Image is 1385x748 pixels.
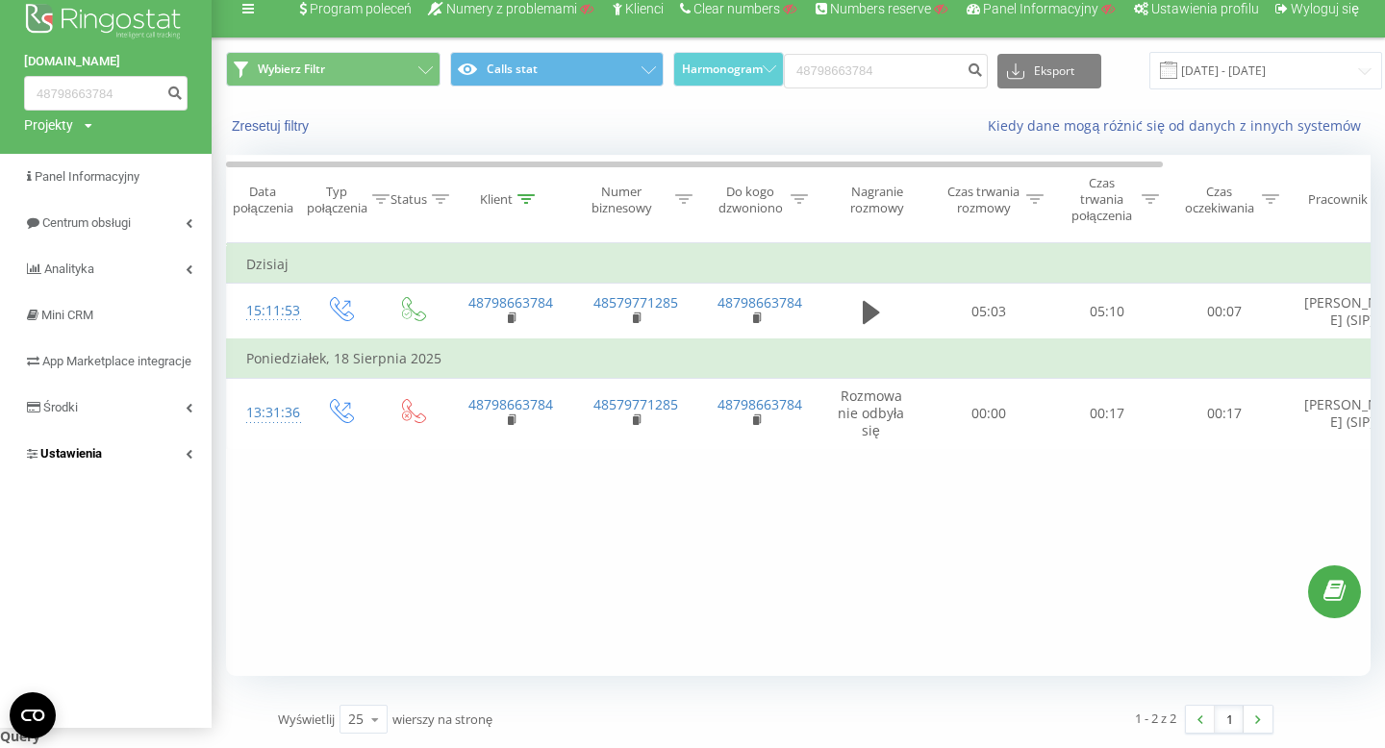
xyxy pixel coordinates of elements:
[348,710,364,729] div: 25
[10,692,56,738] button: Open CMP widget
[24,76,188,111] input: Wyszukiwanie według numeru
[997,54,1101,88] button: Eksport
[35,169,139,184] span: Panel Informacyjny
[390,191,427,208] div: Status
[227,184,298,216] div: Data połączenia
[573,184,671,216] div: Numer biznesowy
[682,62,763,76] span: Harmonogram
[1049,284,1165,340] td: 05:10
[718,395,802,413] a: 48798663784
[42,354,191,368] span: App Marketplace integracje
[593,293,678,312] a: 48579771285
[1066,175,1137,224] div: Czas trwania połączenia
[278,711,335,728] span: Wyświetlij
[673,52,784,87] button: Harmonogram
[715,184,786,216] div: Do kogo dzwoniono
[44,262,94,276] span: Analityka
[718,293,802,312] a: 48798663784
[625,1,664,16] span: Klienci
[929,378,1049,449] td: 00:00
[40,446,102,461] span: Ustawienia
[258,62,325,77] span: Wybierz Filtr
[468,293,553,312] a: 48798663784
[693,1,780,16] span: Clear numbers
[310,1,412,16] span: Program poleceń
[1165,284,1285,340] td: 00:07
[307,184,367,216] div: Typ połączenia
[24,52,188,71] a: [DOMAIN_NAME]
[42,215,131,230] span: Centrum obsługi
[226,52,441,87] button: Wybierz Filtr
[593,395,678,413] a: 48579771285
[1049,378,1165,449] td: 00:17
[41,308,93,322] span: Mini CRM
[1181,184,1257,216] div: Czas oczekiwania
[1165,378,1285,449] td: 00:17
[450,52,665,87] button: Calls stat
[43,400,78,414] span: Środki
[945,184,1021,216] div: Czas trwania rozmowy
[838,386,904,439] span: Rozmowa nie odbyła się
[392,711,492,728] span: wierszy na stronę
[246,394,285,432] div: 13:31:36
[468,395,553,413] a: 48798663784
[929,284,1049,340] td: 05:03
[784,54,988,88] input: Wyszukiwanie według numeru
[446,1,577,16] span: Numery z problemami
[246,292,285,330] div: 15:11:53
[24,115,73,135] div: Projekty
[988,116,1371,135] a: Kiedy dane mogą różnić się od danych z innych systemów
[1291,1,1359,16] span: Wyloguj się
[1215,706,1244,733] a: 1
[983,1,1098,16] span: Panel Informacyjny
[1151,1,1259,16] span: Ustawienia profilu
[830,1,931,16] span: Numbers reserve
[226,117,318,135] button: Zresetuj filtry
[830,184,923,216] div: Nagranie rozmowy
[1308,191,1368,208] div: Pracownik
[480,191,513,208] div: Klient
[1135,709,1176,728] div: 1 - 2 z 2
